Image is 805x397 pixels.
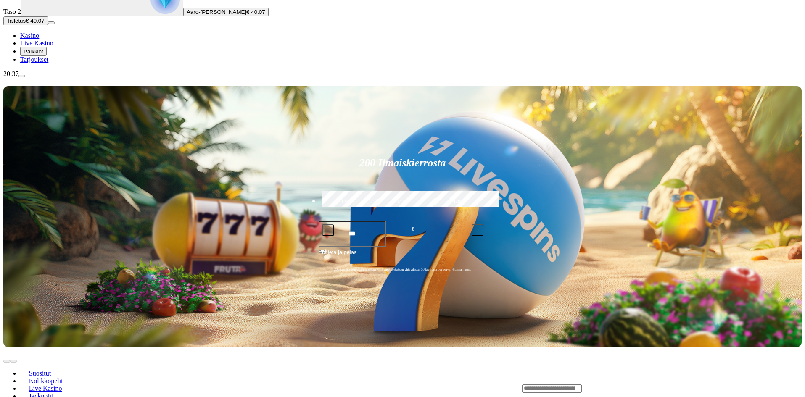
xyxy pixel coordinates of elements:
span: Kolikkopelit [26,377,66,384]
a: Suositut [20,367,60,379]
label: €150 [376,190,428,214]
span: Talletus [7,18,26,24]
button: Talletusplus icon€ 40.07 [3,16,48,25]
span: 20:37 [3,70,18,77]
span: Live Kasino [26,385,66,392]
a: Kasino [20,32,39,39]
button: next slide [10,360,17,363]
a: Kolikkopelit [20,374,71,387]
span: Aaro-[PERSON_NAME] [187,9,246,15]
button: Palkkiot [20,47,47,56]
a: Live Kasino [20,382,71,394]
span: Taso 2 [3,8,21,15]
button: Talleta ja pelaa [319,248,487,264]
a: Tarjoukset [20,56,48,63]
nav: Main menu [3,32,802,63]
input: Search [522,384,582,393]
span: Talleta ja pelaa [321,248,357,263]
button: menu [48,21,55,24]
span: € 40.07 [26,18,44,24]
button: minus icon [322,224,334,236]
span: Palkkiot [24,48,43,55]
a: Live Kasino [20,39,53,47]
label: €250 [433,190,485,214]
label: €50 [320,190,372,214]
button: Aaro-[PERSON_NAME]€ 40.07 [183,8,269,16]
span: Suositut [26,370,54,377]
button: menu [18,75,25,77]
button: plus icon [472,224,483,236]
span: € 40.07 [246,9,265,15]
span: € [412,225,414,233]
span: € [325,247,328,252]
button: prev slide [3,360,10,363]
